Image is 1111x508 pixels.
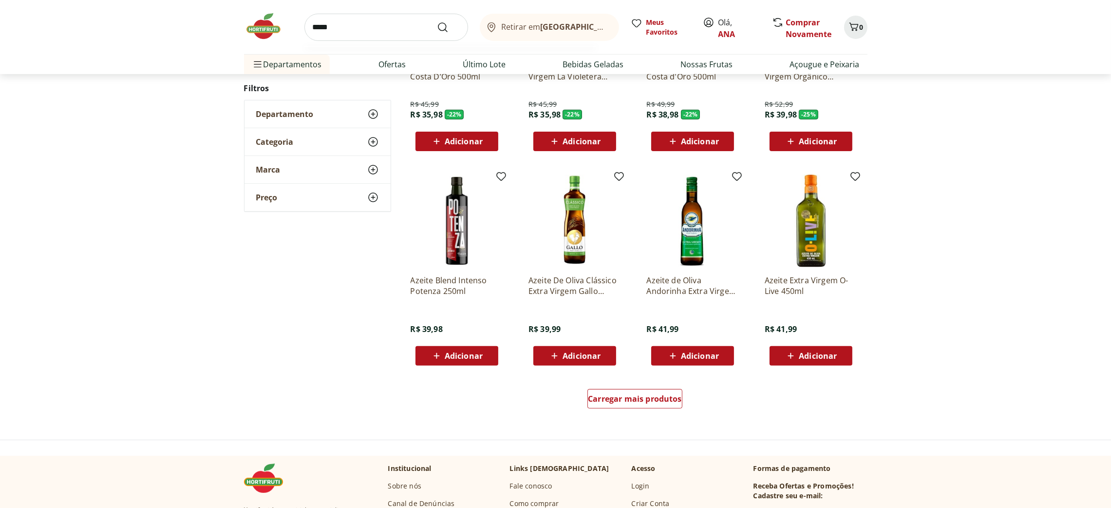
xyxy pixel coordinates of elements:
[587,389,682,412] a: Carregar mais produtos
[651,346,734,366] button: Adicionar
[445,352,483,360] span: Adicionar
[252,53,264,76] button: Menu
[256,137,294,146] span: Categoria
[631,18,691,37] a: Meus Favoritos
[480,14,619,41] button: Retirar em[GEOGRAPHIC_DATA]/[GEOGRAPHIC_DATA]
[245,183,391,211] button: Preço
[245,156,391,183] button: Marca
[681,110,700,119] span: - 22 %
[244,464,293,493] img: Hortifruti
[646,175,739,267] img: Azeite de Oliva Andorinha Extra Virgem 500ml
[379,59,406,70] a: Ofertas
[563,59,624,70] a: Bebidas Geladas
[770,132,852,151] button: Adicionar
[588,395,682,403] span: Carregar mais produtos
[799,352,837,360] span: Adicionar
[411,324,443,334] span: R$ 39,98
[753,481,854,491] h3: Receba Ofertas e Promoções!
[563,137,601,145] span: Adicionar
[256,192,278,202] span: Preço
[256,109,314,118] span: Departamento
[718,29,735,39] a: ANA
[646,18,691,37] span: Meus Favoritos
[244,78,391,98] h2: Filtros
[411,109,443,120] span: R$ 35,98
[765,175,857,267] img: Azeite Extra Virgem O-Live 450ml
[411,99,439,109] span: R$ 45,99
[528,324,561,334] span: R$ 39,99
[252,53,322,76] span: Departamentos
[632,481,650,491] a: Login
[681,59,733,70] a: Nossas Frutas
[786,17,832,39] a: Comprar Novamente
[844,16,867,39] button: Carrinho
[533,346,616,366] button: Adicionar
[415,132,498,151] button: Adicionar
[388,481,421,491] a: Sobre nós
[388,464,432,473] p: Institucional
[501,22,609,31] span: Retirar em
[411,275,503,296] a: Azeite Blend Intenso Potenza 250ml
[245,128,391,155] button: Categoria
[799,110,818,119] span: - 25 %
[437,21,460,33] button: Submit Search
[304,14,468,41] input: search
[770,346,852,366] button: Adicionar
[860,22,864,32] span: 0
[445,137,483,145] span: Adicionar
[510,481,552,491] a: Fale conosco
[799,137,837,145] span: Adicionar
[646,99,675,109] span: R$ 49,99
[445,110,464,119] span: - 22 %
[411,175,503,267] img: Azeite Blend Intenso Potenza 250ml
[415,346,498,366] button: Adicionar
[510,464,609,473] p: Links [DEMOGRAPHIC_DATA]
[563,352,601,360] span: Adicionar
[646,275,739,296] a: Azeite de Oliva Andorinha Extra Virgem 500ml
[765,275,857,296] a: Azeite Extra Virgem O-Live 450ml
[533,132,616,151] button: Adicionar
[528,175,621,267] img: Azeite De Oliva Clássico Extra Virgem Gallo 500Ml
[765,324,797,334] span: R$ 41,99
[563,110,582,119] span: - 22 %
[528,109,561,120] span: R$ 35,98
[646,324,678,334] span: R$ 41,99
[463,59,506,70] a: Último Lote
[790,59,860,70] a: Açougue e Peixaria
[753,491,823,501] h3: Cadastre seu e-mail:
[256,164,281,174] span: Marca
[528,275,621,296] a: Azeite De Oliva Clássico Extra Virgem Gallo 500Ml
[245,100,391,127] button: Departamento
[528,99,557,109] span: R$ 45,99
[718,17,762,40] span: Olá,
[753,464,867,473] p: Formas de pagamento
[646,109,678,120] span: R$ 38,98
[765,99,793,109] span: R$ 52,99
[540,21,704,32] b: [GEOGRAPHIC_DATA]/[GEOGRAPHIC_DATA]
[632,464,656,473] p: Acesso
[681,137,719,145] span: Adicionar
[681,352,719,360] span: Adicionar
[651,132,734,151] button: Adicionar
[244,12,293,41] img: Hortifruti
[765,109,797,120] span: R$ 39,98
